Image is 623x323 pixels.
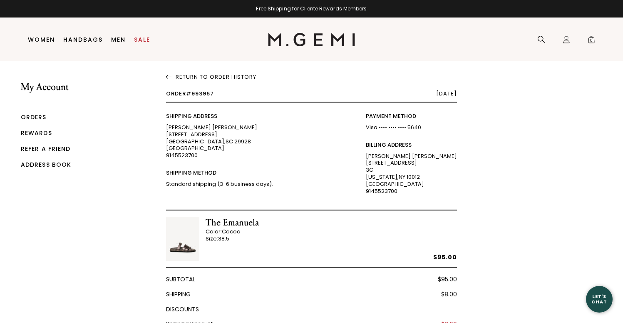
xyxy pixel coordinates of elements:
[166,131,273,138] div: [STREET_ADDRESS]
[21,82,71,113] li: My Account
[28,36,55,43] a: Women
[166,268,457,283] div: Subtotal
[21,129,52,137] a: Rewards
[21,145,70,153] a: Refer a Friend
[111,36,126,43] a: Men
[166,71,457,80] a: Return To Order History
[21,160,71,169] a: Address Book
[206,235,259,243] div: Size: 38.5
[366,188,457,195] div: 9145523700
[268,33,355,46] img: M.Gemi
[366,131,457,153] div: Billing Address
[438,276,457,283] span: $95.00
[166,124,273,131] div: [PERSON_NAME] [PERSON_NAME]
[366,124,457,131] div: Visa •••• •••• •••• 5640
[166,283,457,298] div: Shipping
[166,71,171,79] img: right arrow
[433,253,457,261] div: $95.00
[366,181,457,188] div: [GEOGRAPHIC_DATA]
[21,113,47,121] a: Orders
[166,181,273,188] div: Standard shipping (3-6 business days).
[166,152,273,159] div: 9145523700
[166,145,273,152] div: [GEOGRAPHIC_DATA]
[587,37,596,45] span: 0
[586,294,613,304] div: Let's Chat
[366,160,457,167] div: [STREET_ADDRESS]
[366,153,457,160] div: [PERSON_NAME] [PERSON_NAME]
[206,217,259,229] div: The Emanuela
[366,167,457,174] div: 3C
[166,103,273,124] div: Shipping Address
[441,291,457,298] span: $8.00
[366,103,457,124] div: Payment Method
[166,90,214,98] span: Order #993967
[366,174,457,181] div: [US_STATE] , NY 10012
[166,138,273,145] div: [GEOGRAPHIC_DATA] , SC 29928
[63,36,103,43] a: Handbags
[166,298,457,313] div: Discounts
[436,91,457,97] span: [DATE]
[206,228,259,235] div: Color: Cocoa
[134,36,150,43] a: Sale
[166,159,273,181] div: Shipping Method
